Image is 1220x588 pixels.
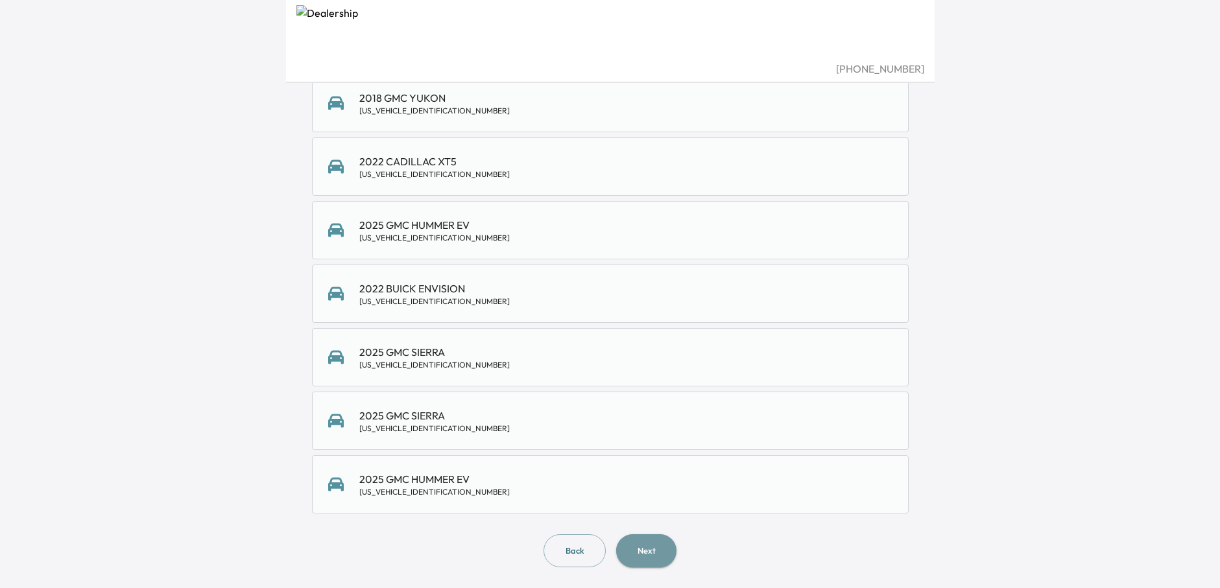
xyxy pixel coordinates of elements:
[359,154,510,180] div: 2022 CADILLAC XT5
[359,281,510,307] div: 2022 BUICK ENVISION
[616,534,676,567] button: Next
[359,106,510,116] div: [US_VEHICLE_IDENTIFICATION_NUMBER]
[296,5,924,61] img: Dealership
[359,360,510,370] div: [US_VEHICLE_IDENTIFICATION_NUMBER]
[296,61,924,76] div: [PHONE_NUMBER]
[359,487,510,497] div: [US_VEHICLE_IDENTIFICATION_NUMBER]
[359,169,510,180] div: [US_VEHICLE_IDENTIFICATION_NUMBER]
[359,217,510,243] div: 2025 GMC HUMMER EV
[359,471,510,497] div: 2025 GMC HUMMER EV
[359,233,510,243] div: [US_VEHICLE_IDENTIFICATION_NUMBER]
[359,408,510,434] div: 2025 GMC SIERRA
[359,344,510,370] div: 2025 GMC SIERRA
[359,296,510,307] div: [US_VEHICLE_IDENTIFICATION_NUMBER]
[359,90,510,116] div: 2018 GMC YUKON
[359,423,510,434] div: [US_VEHICLE_IDENTIFICATION_NUMBER]
[544,534,606,567] button: Back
